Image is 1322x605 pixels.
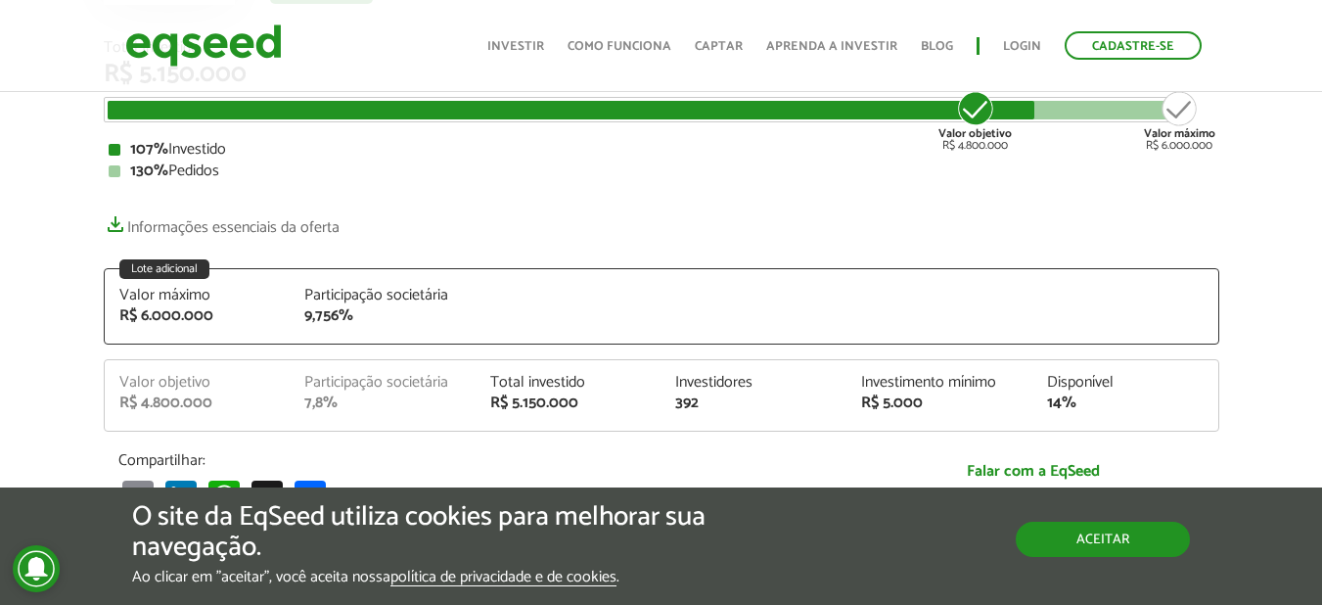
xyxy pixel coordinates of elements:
a: política de privacidade e de cookies [390,570,616,586]
div: 392 [675,396,832,411]
div: R$ 5.000 [861,396,1018,411]
a: Investir [487,40,544,53]
div: Participação societária [304,375,461,391]
div: 14% [1047,396,1204,411]
div: 9,756% [304,308,461,324]
a: Captar [695,40,743,53]
div: R$ 4.800.000 [938,89,1012,152]
div: R$ 6.000.000 [119,308,276,324]
p: Ao clicar em "aceitar", você aceita nossa . [132,568,766,586]
a: Cadastre-se [1065,31,1202,60]
a: Blog [921,40,953,53]
a: Email [118,480,158,512]
div: Valor objetivo [119,375,276,391]
strong: 130% [130,158,168,184]
div: Participação societária [304,288,461,303]
a: Login [1003,40,1041,53]
div: R$ 6.000.000 [1144,89,1215,152]
div: Pedidos [109,163,1214,179]
h5: O site da EqSeed utiliza cookies para melhorar sua navegação. [132,502,766,563]
p: Compartilhar: [118,451,833,470]
strong: 107% [130,136,168,163]
div: R$ 5.150.000 [490,396,647,411]
img: EqSeed [125,20,282,71]
div: Investimento mínimo [861,375,1018,391]
a: Aprenda a investir [766,40,897,53]
a: Falar com a EqSeed [862,451,1205,491]
strong: Valor máximo [1144,124,1215,143]
div: Investido [109,142,1214,158]
a: LinkedIn [161,480,201,512]
a: Informações essenciais da oferta [104,209,340,236]
div: Total investido [490,375,647,391]
div: Investidores [675,375,832,391]
div: R$ 4.800.000 [119,396,276,411]
a: Como funciona [568,40,671,53]
a: Partilhar [291,480,330,512]
div: Valor máximo [119,288,276,303]
div: 7,8% [304,396,461,411]
div: Disponível [1047,375,1204,391]
div: Lote adicional [119,259,209,279]
strong: Valor objetivo [938,124,1012,143]
a: WhatsApp [205,480,244,512]
a: X [248,480,287,512]
button: Aceitar [1016,522,1190,557]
